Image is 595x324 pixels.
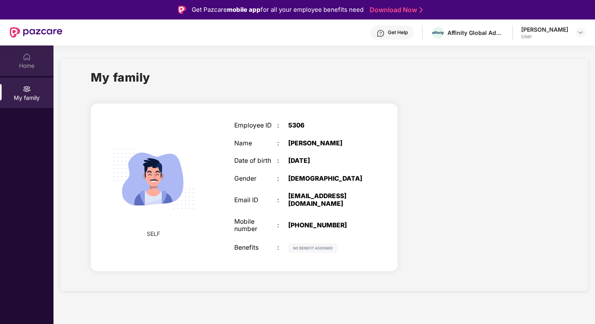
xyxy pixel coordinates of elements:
[432,31,444,35] img: affinity.png
[521,26,568,33] div: [PERSON_NAME]
[521,33,568,40] div: User
[91,68,150,86] h1: My family
[234,175,277,183] div: Gender
[288,122,364,130] div: 5306
[234,244,277,252] div: Benefits
[388,29,408,36] div: Get Help
[10,27,62,38] img: New Pazcare Logo
[288,243,338,253] img: svg+xml;base64,PHN2ZyB4bWxucz0iaHR0cDovL3d3dy53My5vcmcvMjAwMC9zdmciIHdpZHRoPSIxMjIiIGhlaWdodD0iMj...
[234,218,277,233] div: Mobile number
[419,6,423,14] img: Stroke
[277,157,288,165] div: :
[234,157,277,165] div: Date of birth
[277,122,288,130] div: :
[234,140,277,147] div: Name
[577,29,584,36] img: svg+xml;base64,PHN2ZyBpZD0iRHJvcGRvd24tMzJ4MzIiIHhtbG5zPSJodHRwOi8vd3d3LnczLm9yZy8yMDAwL3N2ZyIgd2...
[277,175,288,183] div: :
[103,128,204,229] img: svg+xml;base64,PHN2ZyB4bWxucz0iaHR0cDovL3d3dy53My5vcmcvMjAwMC9zdmciIHdpZHRoPSIyMjQiIGhlaWdodD0iMT...
[23,53,31,61] img: svg+xml;base64,PHN2ZyBpZD0iSG9tZSIgeG1sbnM9Imh0dHA6Ly93d3cudzMub3JnLzIwMDAvc3ZnIiB3aWR0aD0iMjAiIG...
[227,6,261,13] strong: mobile app
[234,122,277,130] div: Employee ID
[288,192,364,207] div: [EMAIL_ADDRESS][DOMAIN_NAME]
[277,140,288,147] div: :
[234,197,277,204] div: Email ID
[192,5,364,15] div: Get Pazcare for all your employee benefits need
[377,29,385,37] img: svg+xml;base64,PHN2ZyBpZD0iSGVscC0zMngzMiIgeG1sbnM9Imh0dHA6Ly93d3cudzMub3JnLzIwMDAvc3ZnIiB3aWR0aD...
[288,222,364,229] div: [PHONE_NUMBER]
[277,244,288,252] div: :
[288,175,364,183] div: [DEMOGRAPHIC_DATA]
[447,29,504,37] div: Affinity Global Advertising Private Limited
[288,140,364,147] div: [PERSON_NAME]
[288,157,364,165] div: [DATE]
[23,85,31,93] img: svg+xml;base64,PHN2ZyB3aWR0aD0iMjAiIGhlaWdodD0iMjAiIHZpZXdCb3g9IjAgMCAyMCAyMCIgZmlsbD0ibm9uZSIgeG...
[277,197,288,204] div: :
[178,6,186,14] img: Logo
[370,6,420,14] a: Download Now
[277,222,288,229] div: :
[147,229,160,238] span: SELF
